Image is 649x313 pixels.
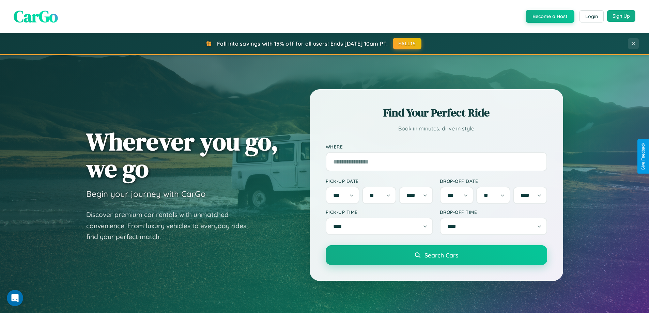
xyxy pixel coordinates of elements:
iframe: Intercom live chat [7,290,23,306]
label: Pick-up Date [326,178,433,184]
button: Search Cars [326,245,547,265]
span: CarGo [14,5,58,28]
h3: Begin your journey with CarGo [86,189,206,199]
button: FALL15 [393,38,421,49]
p: Book in minutes, drive in style [326,124,547,134]
button: Sign Up [607,10,635,22]
button: Login [580,10,604,22]
div: Give Feedback [641,143,646,170]
button: Become a Host [526,10,574,23]
label: Drop-off Time [440,209,547,215]
label: Pick-up Time [326,209,433,215]
h1: Wherever you go, we go [86,128,278,182]
h2: Find Your Perfect Ride [326,105,547,120]
label: Drop-off Date [440,178,547,184]
label: Where [326,144,547,150]
p: Discover premium car rentals with unmatched convenience. From luxury vehicles to everyday rides, ... [86,209,257,242]
span: Fall into savings with 15% off for all users! Ends [DATE] 10am PT. [217,40,388,47]
span: Search Cars [424,251,458,259]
